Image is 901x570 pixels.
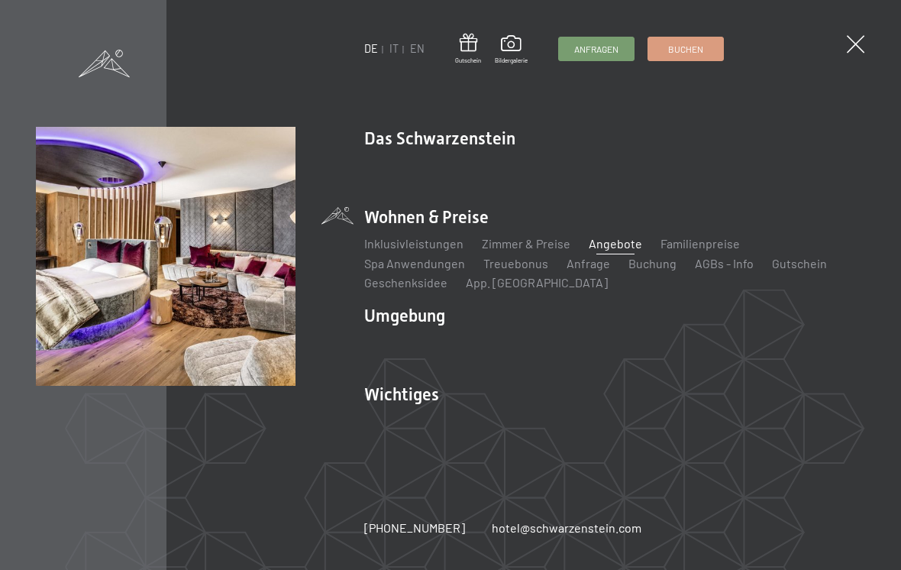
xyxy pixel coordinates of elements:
a: Buchung [628,256,677,270]
a: Geschenksidee [364,275,447,290]
a: App. [GEOGRAPHIC_DATA] [466,275,608,290]
span: Anfragen [574,43,618,56]
a: IT [389,42,399,55]
a: Treuebonus [483,256,548,270]
a: Inklusivleistungen [364,236,463,251]
span: [PHONE_NUMBER] [364,520,465,535]
a: Angebote [589,236,642,251]
a: Zimmer & Preise [482,236,570,251]
a: Spa Anwendungen [364,256,465,270]
a: Anfragen [559,37,634,60]
a: EN [410,42,425,55]
a: Gutschein [772,256,827,270]
a: Bildergalerie [495,35,528,64]
span: Buchen [668,43,703,56]
a: Anfrage [567,256,610,270]
a: Gutschein [455,34,481,65]
a: [PHONE_NUMBER] [364,520,465,536]
a: hotel@schwarzenstein.com [492,520,641,536]
a: AGBs - Info [695,256,754,270]
span: Gutschein [455,57,481,65]
a: Buchen [648,37,723,60]
span: Bildergalerie [495,57,528,65]
a: DE [364,42,378,55]
a: Familienpreise [660,236,740,251]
